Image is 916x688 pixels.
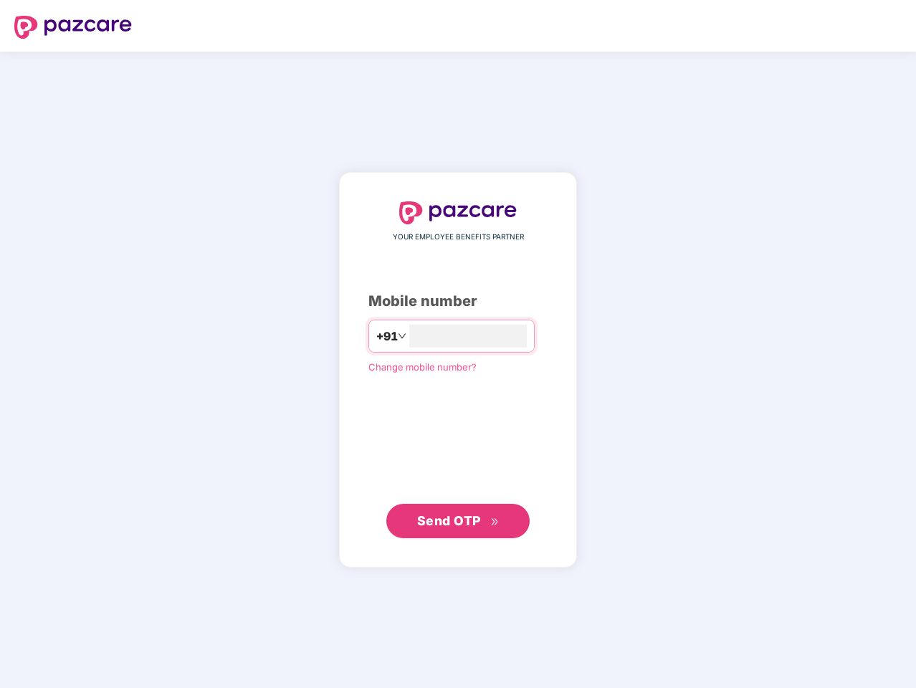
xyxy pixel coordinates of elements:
[376,328,398,345] span: +91
[14,16,132,39] img: logo
[368,290,548,312] div: Mobile number
[386,504,530,538] button: Send OTPdouble-right
[417,513,481,528] span: Send OTP
[490,517,500,527] span: double-right
[393,231,524,243] span: YOUR EMPLOYEE BENEFITS PARTNER
[398,332,406,340] span: down
[399,201,517,224] img: logo
[368,361,477,373] a: Change mobile number?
